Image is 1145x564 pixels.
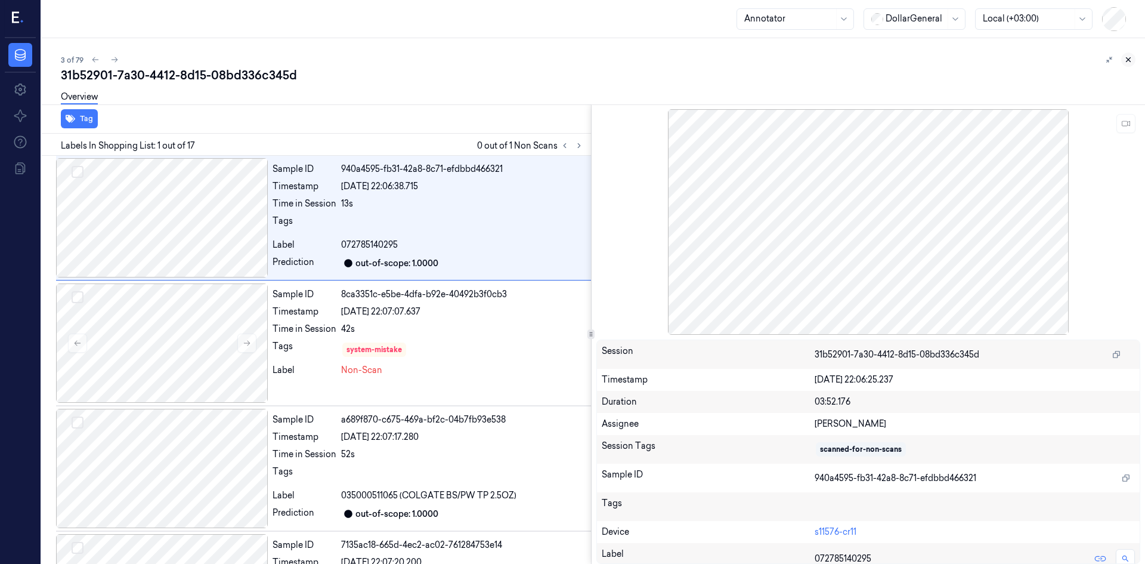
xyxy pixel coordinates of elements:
button: Select row [72,542,83,554]
button: Tag [61,109,98,128]
div: system-mistake [346,344,402,355]
span: 035000511065 (COLGATE BS/PW TP 2.5OZ) [341,489,516,502]
div: Prediction [273,507,336,521]
button: Select row [72,166,83,178]
div: Label [273,489,336,502]
div: s11576-cr11 [815,526,1135,538]
span: 0 out of 1 Non Scans [477,138,586,153]
div: [PERSON_NAME] [815,418,1135,430]
div: Label [273,239,336,251]
div: Timestamp [273,306,336,318]
div: 940a4595-fb31-42a8-8c71-efdbbd466321 [341,163,586,175]
div: scanned-for-non-scans [820,444,902,455]
div: Tags [273,215,336,234]
div: out-of-scope: 1.0000 [355,508,438,520]
button: Select row [72,417,83,429]
div: a689f870-c675-469a-bf2c-04b7fb93e538 [341,414,586,426]
div: Sample ID [273,539,336,551]
div: [DATE] 22:07:17.280 [341,431,586,443]
div: Label [273,364,336,377]
div: Session [602,345,815,364]
div: Device [602,526,815,538]
span: 072785140295 [341,239,398,251]
div: 13s [341,198,586,210]
span: 3 of 79 [61,55,83,65]
div: Timestamp [602,374,815,386]
div: Sample ID [602,469,815,488]
span: Non-Scan [341,364,382,377]
div: 31b52901-7a30-4412-8d15-08bd336c345d [61,67,1135,84]
div: Timestamp [273,431,336,443]
div: 8ca3351c-e5be-4dfa-b92e-40492b3f0cb3 [341,288,586,301]
div: Tags [273,340,336,359]
div: [DATE] 22:06:38.715 [341,180,586,193]
div: Time in Session [273,323,336,335]
span: 31b52901-7a30-4412-8d15-08bd336c345d [815,349,979,361]
div: Session Tags [602,440,815,459]
div: [DATE] 22:06:25.237 [815,374,1135,386]
div: 7135ac18-665d-4ec2-ac02-761284753e14 [341,539,586,551]
button: Select row [72,291,83,303]
div: Tags [273,466,336,485]
span: 940a4595-fb31-42a8-8c71-efdbbd466321 [815,472,976,485]
div: Time in Session [273,448,336,461]
div: Sample ID [273,163,336,175]
div: Tags [602,497,815,516]
div: Prediction [273,256,336,270]
div: Assignee [602,418,815,430]
div: 03:52.176 [815,396,1135,408]
div: 52s [341,448,586,461]
div: Time in Session [273,198,336,210]
div: Sample ID [273,288,336,301]
div: Sample ID [273,414,336,426]
div: [DATE] 22:07:07.637 [341,306,586,318]
span: Labels In Shopping List: 1 out of 17 [61,140,195,152]
div: Timestamp [273,180,336,193]
a: Overview [61,91,98,104]
div: Duration [602,396,815,408]
div: 42s [341,323,586,335]
div: out-of-scope: 1.0000 [355,257,438,270]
